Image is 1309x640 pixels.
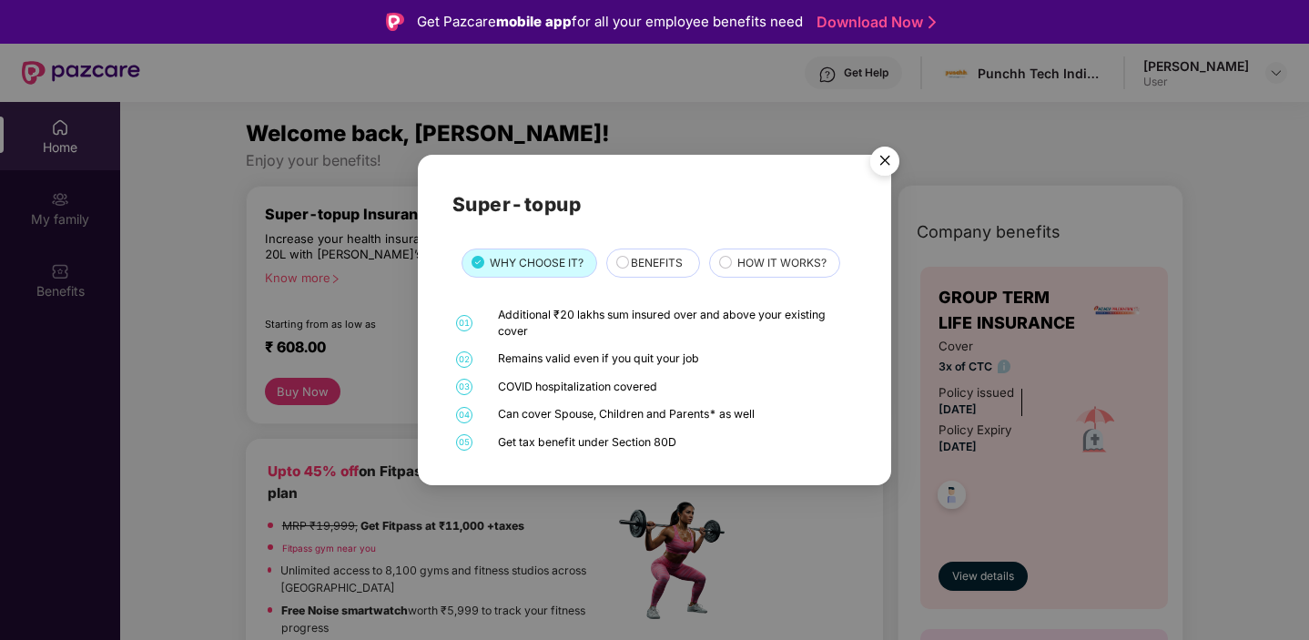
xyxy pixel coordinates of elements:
[737,255,827,272] span: HOW IT WORKS?
[456,434,472,451] span: 05
[817,13,930,32] a: Download Now
[386,13,404,31] img: Logo
[498,307,852,340] div: Additional ₹20 lakhs sum insured over and above your existing cover
[456,379,472,395] span: 03
[496,13,572,30] strong: mobile app
[490,255,583,272] span: WHY CHOOSE IT?
[928,13,936,32] img: Stroke
[456,351,472,368] span: 02
[498,379,852,395] div: COVID hospitalization covered
[859,138,910,189] img: svg+xml;base64,PHN2ZyB4bWxucz0iaHR0cDovL3d3dy53My5vcmcvMjAwMC9zdmciIHdpZHRoPSI1NiIgaGVpZ2h0PSI1Ni...
[498,351,852,368] div: Remains valid even if you quit your job
[456,407,472,423] span: 04
[452,189,857,219] h2: Super-topup
[498,406,852,422] div: Can cover Spouse, Children and Parents* as well
[859,137,908,187] button: Close
[456,315,472,331] span: 01
[631,255,683,272] span: BENEFITS
[417,11,803,33] div: Get Pazcare for all your employee benefits need
[498,434,852,451] div: Get tax benefit under Section 80D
